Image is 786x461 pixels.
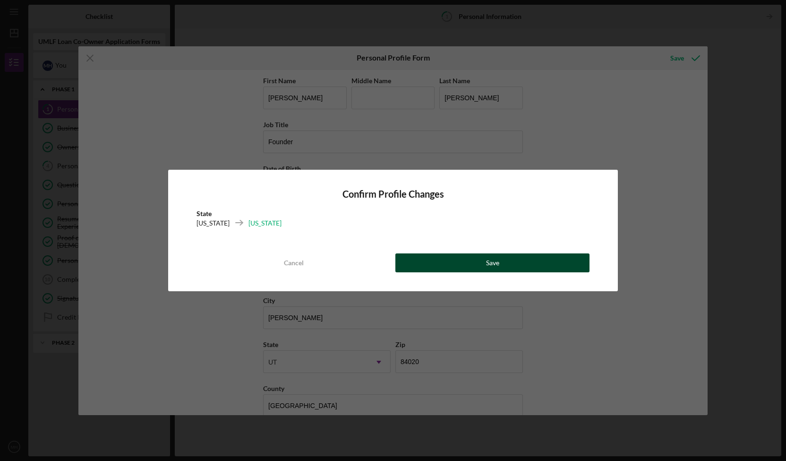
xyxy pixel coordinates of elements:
div: Save [486,253,499,272]
button: Save [395,253,589,272]
h4: Confirm Profile Changes [196,189,589,200]
div: [US_STATE] [196,218,230,228]
div: [US_STATE] [248,218,282,228]
b: State [196,209,212,217]
button: Cancel [196,253,391,272]
div: Cancel [284,253,304,272]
